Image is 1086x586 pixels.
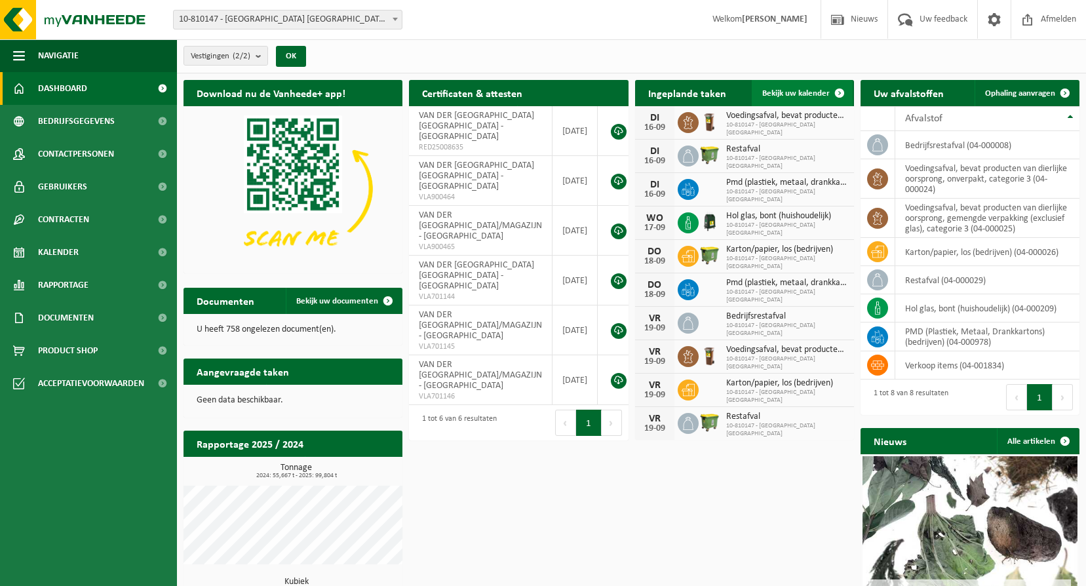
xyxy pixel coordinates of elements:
[553,305,598,355] td: [DATE]
[419,210,542,241] span: VAN DER [GEOGRAPHIC_DATA]/MAGAZIJN - [GEOGRAPHIC_DATA]
[726,144,847,155] span: Restafval
[726,322,847,338] span: 10-810147 - [GEOGRAPHIC_DATA] [GEOGRAPHIC_DATA]
[726,288,847,304] span: 10-810147 - [GEOGRAPHIC_DATA] [GEOGRAPHIC_DATA]
[642,391,668,400] div: 19-09
[985,89,1055,98] span: Ophaling aanvragen
[642,280,668,290] div: DO
[553,106,598,156] td: [DATE]
[555,410,576,436] button: Previous
[642,414,668,424] div: VR
[190,463,402,479] h3: Tonnage
[419,242,542,252] span: VLA900465
[553,206,598,256] td: [DATE]
[553,256,598,305] td: [DATE]
[642,257,668,266] div: 18-09
[38,367,144,400] span: Acceptatievoorwaarden
[38,269,88,302] span: Rapportage
[726,222,847,237] span: 10-810147 - [GEOGRAPHIC_DATA] [GEOGRAPHIC_DATA]
[184,431,317,456] h2: Rapportage 2025 / 2024
[895,351,1079,380] td: verkoop items (04-001834)
[38,138,114,170] span: Contactpersonen
[726,412,847,422] span: Restafval
[642,146,668,157] div: DI
[419,142,542,153] span: RED25008635
[576,410,602,436] button: 1
[305,456,401,482] a: Bekijk rapportage
[38,72,87,105] span: Dashboard
[895,199,1079,238] td: voedingsafval, bevat producten van dierlijke oorsprong, gemengde verpakking (exclusief glas), cat...
[409,80,535,106] h2: Certificaten & attesten
[726,378,847,389] span: Karton/papier, los (bedrijven)
[726,422,847,438] span: 10-810147 - [GEOGRAPHIC_DATA] [GEOGRAPHIC_DATA]
[726,389,847,404] span: 10-810147 - [GEOGRAPHIC_DATA] [GEOGRAPHIC_DATA]
[38,334,98,367] span: Product Shop
[642,424,668,433] div: 19-09
[419,292,542,302] span: VLA701144
[197,396,389,405] p: Geen data beschikbaar.
[642,180,668,190] div: DI
[726,121,847,137] span: 10-810147 - [GEOGRAPHIC_DATA] [GEOGRAPHIC_DATA]
[419,260,534,291] span: VAN DER [GEOGRAPHIC_DATA] [GEOGRAPHIC_DATA] - [GEOGRAPHIC_DATA]
[184,80,359,106] h2: Download nu de Vanheede+ app!
[752,80,853,106] a: Bekijk uw kalender
[419,342,542,352] span: VLA701145
[416,408,497,437] div: 1 tot 6 van 6 resultaten
[553,355,598,405] td: [DATE]
[895,322,1079,351] td: PMD (Plastiek, Metaal, Drankkartons) (bedrijven) (04-000978)
[642,123,668,132] div: 16-09
[642,113,668,123] div: DI
[726,244,847,255] span: Karton/papier, los (bedrijven)
[699,144,721,166] img: WB-1100-HPE-GN-50
[699,411,721,433] img: WB-1100-HPE-GN-50
[742,14,807,24] strong: [PERSON_NAME]
[642,357,668,366] div: 19-09
[642,313,668,324] div: VR
[635,80,739,106] h2: Ingeplande taken
[419,161,534,191] span: VAN DER [GEOGRAPHIC_DATA] [GEOGRAPHIC_DATA] - [GEOGRAPHIC_DATA]
[38,170,87,203] span: Gebruikers
[997,428,1078,454] a: Alle artikelen
[642,290,668,300] div: 18-09
[38,39,79,72] span: Navigatie
[642,246,668,257] div: DO
[38,105,115,138] span: Bedrijfsgegevens
[895,159,1079,199] td: voedingsafval, bevat producten van dierlijke oorsprong, onverpakt, categorie 3 (04-000024)
[642,324,668,333] div: 19-09
[726,345,847,355] span: Voedingsafval, bevat producten van dierlijke oorsprong, onverpakt, categorie 3
[699,110,721,132] img: WB-0140-HPE-BN-06
[38,236,79,269] span: Kalender
[38,203,89,236] span: Contracten
[184,288,267,313] h2: Documenten
[895,266,1079,294] td: restafval (04-000029)
[184,359,302,384] h2: Aangevraagde taken
[642,380,668,391] div: VR
[419,360,542,391] span: VAN DER [GEOGRAPHIC_DATA]/MAGAZIJN - [GEOGRAPHIC_DATA]
[419,391,542,402] span: VLA701146
[726,111,847,121] span: Voedingsafval, bevat producten van dierlijke oorsprong, onverpakt, categorie 3
[38,302,94,334] span: Documenten
[602,410,622,436] button: Next
[726,188,847,204] span: 10-810147 - [GEOGRAPHIC_DATA] [GEOGRAPHIC_DATA]
[905,113,942,124] span: Afvalstof
[895,131,1079,159] td: bedrijfsrestafval (04-000008)
[184,46,268,66] button: Vestigingen(2/2)
[642,157,668,166] div: 16-09
[861,80,957,106] h2: Uw afvalstoffen
[190,473,402,479] span: 2024: 55,667 t - 2025: 99,804 t
[726,255,847,271] span: 10-810147 - [GEOGRAPHIC_DATA] [GEOGRAPHIC_DATA]
[726,278,847,288] span: Pmd (plastiek, metaal, drankkartons) (bedrijven)
[699,210,721,233] img: CR-HR-1C-1000-PES-01
[867,383,948,412] div: 1 tot 8 van 8 resultaten
[419,310,542,341] span: VAN DER [GEOGRAPHIC_DATA]/MAGAZIJN - [GEOGRAPHIC_DATA]
[975,80,1078,106] a: Ophaling aanvragen
[642,213,668,224] div: WO
[726,355,847,371] span: 10-810147 - [GEOGRAPHIC_DATA] [GEOGRAPHIC_DATA]
[174,10,402,29] span: 10-810147 - VAN DER VALK HOTEL ANTWERPEN NV - BORGERHOUT
[895,294,1079,322] td: hol glas, bont (huishoudelijk) (04-000209)
[197,325,389,334] p: U heeft 758 ongelezen document(en).
[296,297,378,305] span: Bekijk uw documenten
[726,211,847,222] span: Hol glas, bont (huishoudelijk)
[642,190,668,199] div: 16-09
[762,89,830,98] span: Bekijk uw kalender
[726,178,847,188] span: Pmd (plastiek, metaal, drankkartons) (bedrijven)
